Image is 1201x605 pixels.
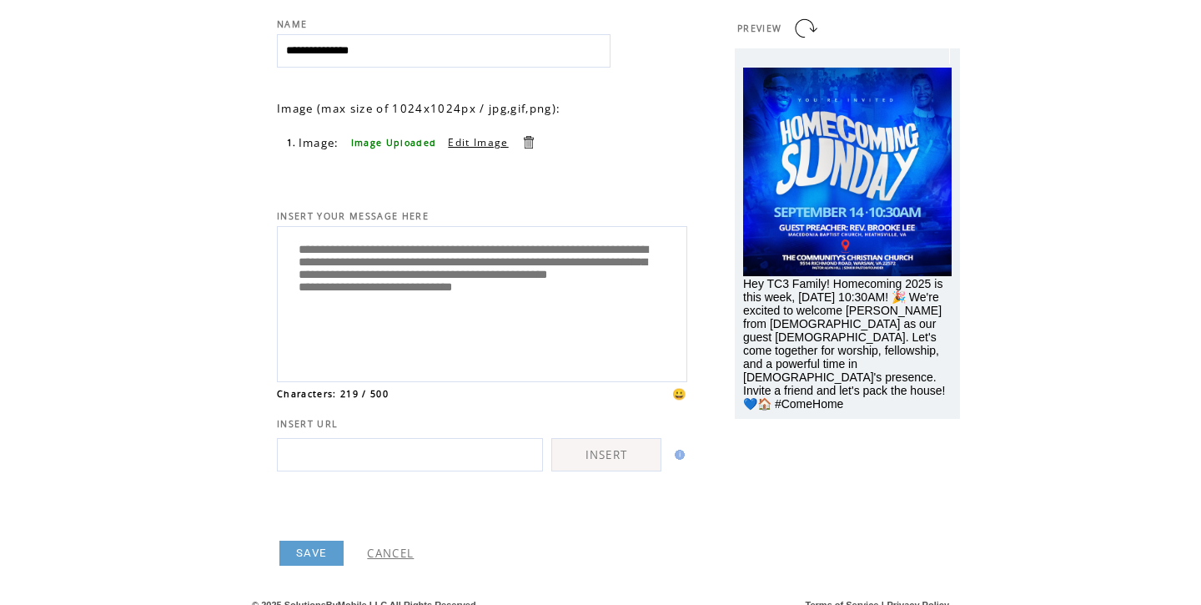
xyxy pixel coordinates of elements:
a: INSERT [551,438,661,471]
span: Characters: 219 / 500 [277,388,389,400]
a: Delete this item [520,134,536,150]
span: Hey TC3 Family! Homecoming 2025 is this week, [DATE] 10:30AM! 🎉 We're excited to welcome [PERSON_... [743,277,945,411]
span: PREVIEW [737,23,781,34]
a: Edit Image [448,135,508,149]
span: INSERT URL [277,418,338,430]
span: INSERT YOUR MESSAGE HERE [277,210,429,222]
a: SAVE [279,541,344,566]
a: CANCEL [367,546,414,561]
img: help.gif [670,450,685,460]
span: NAME [277,18,307,30]
span: Image (max size of 1024x1024px / jpg,gif,png): [277,101,560,116]
span: 😀 [672,386,687,401]
span: 1. [287,137,297,149]
span: Image Uploaded [351,137,437,149]
span: Image: [299,135,339,150]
